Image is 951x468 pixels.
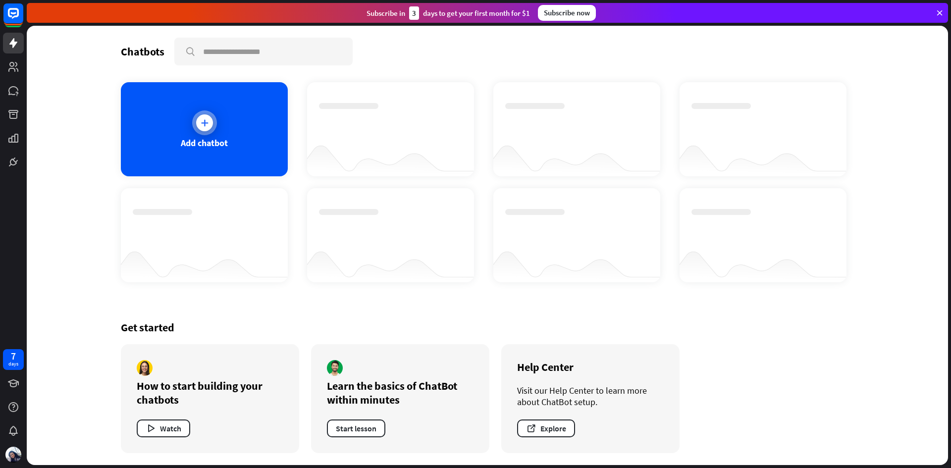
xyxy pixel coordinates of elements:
[137,360,153,376] img: author
[137,379,283,407] div: How to start building your chatbots
[517,360,664,374] div: Help Center
[409,6,419,20] div: 3
[517,419,575,437] button: Explore
[327,360,343,376] img: author
[11,352,16,361] div: 7
[8,361,18,367] div: days
[327,379,474,407] div: Learn the basics of ChatBot within minutes
[121,320,854,334] div: Get started
[327,419,385,437] button: Start lesson
[517,385,664,408] div: Visit our Help Center to learn more about ChatBot setup.
[538,5,596,21] div: Subscribe now
[181,137,228,149] div: Add chatbot
[121,45,164,58] div: Chatbots
[8,4,38,34] button: Open LiveChat chat widget
[137,419,190,437] button: Watch
[3,349,24,370] a: 7 days
[367,6,530,20] div: Subscribe in days to get your first month for $1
